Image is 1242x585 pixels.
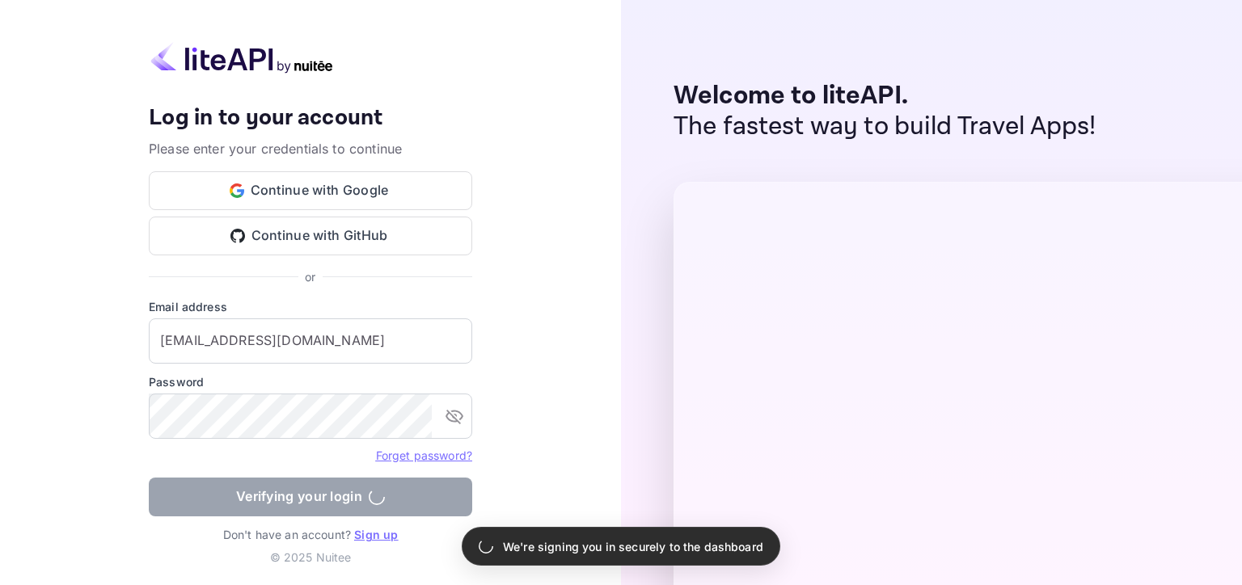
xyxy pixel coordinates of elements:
p: Welcome to liteAPI. [674,81,1096,112]
p: © 2025 Nuitee [270,549,352,566]
input: Enter your email address [149,318,472,364]
label: Email address [149,298,472,315]
a: Sign up [354,528,398,541]
a: Forget password? [376,448,472,462]
p: The fastest way to build Travel Apps! [674,112,1096,142]
p: Don't have an account? [149,526,472,543]
label: Password [149,373,472,390]
p: We're signing you in securely to the dashboard [503,538,763,555]
button: toggle password visibility [438,400,471,432]
p: Please enter your credentials to continue [149,139,472,158]
button: Continue with Google [149,171,472,210]
img: liteapi [149,42,335,74]
a: Forget password? [376,447,472,463]
p: or [305,268,315,285]
h4: Log in to your account [149,104,472,133]
button: Continue with GitHub [149,217,472,255]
